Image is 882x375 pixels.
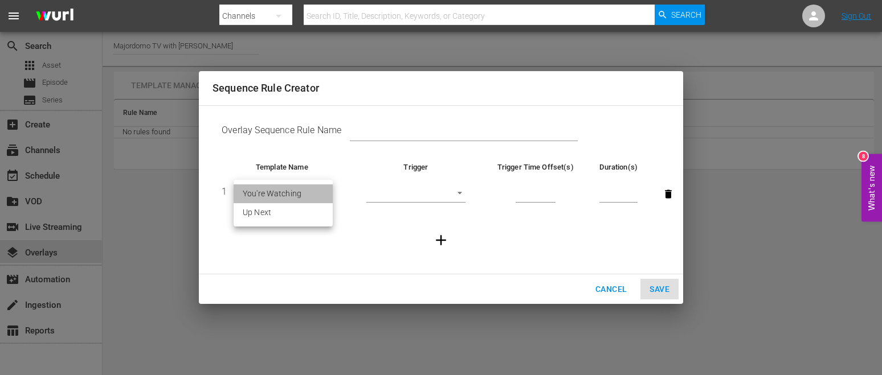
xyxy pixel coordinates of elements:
[842,11,871,20] a: Sign Out
[27,3,82,30] img: ans4CAIJ8jUAAAAAAAAAAAAAAAAAAAAAAAAgQb4GAAAAAAAAAAAAAAAAAAAAAAAAJMjXAAAAAAAAAAAAAAAAAAAAAAAAgAT5G...
[671,5,701,25] span: Search
[234,203,333,222] li: Up Next
[859,151,868,160] div: 8
[861,154,882,221] button: Open Feedback Widget
[234,184,333,203] li: You're Watching
[7,9,21,23] span: menu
